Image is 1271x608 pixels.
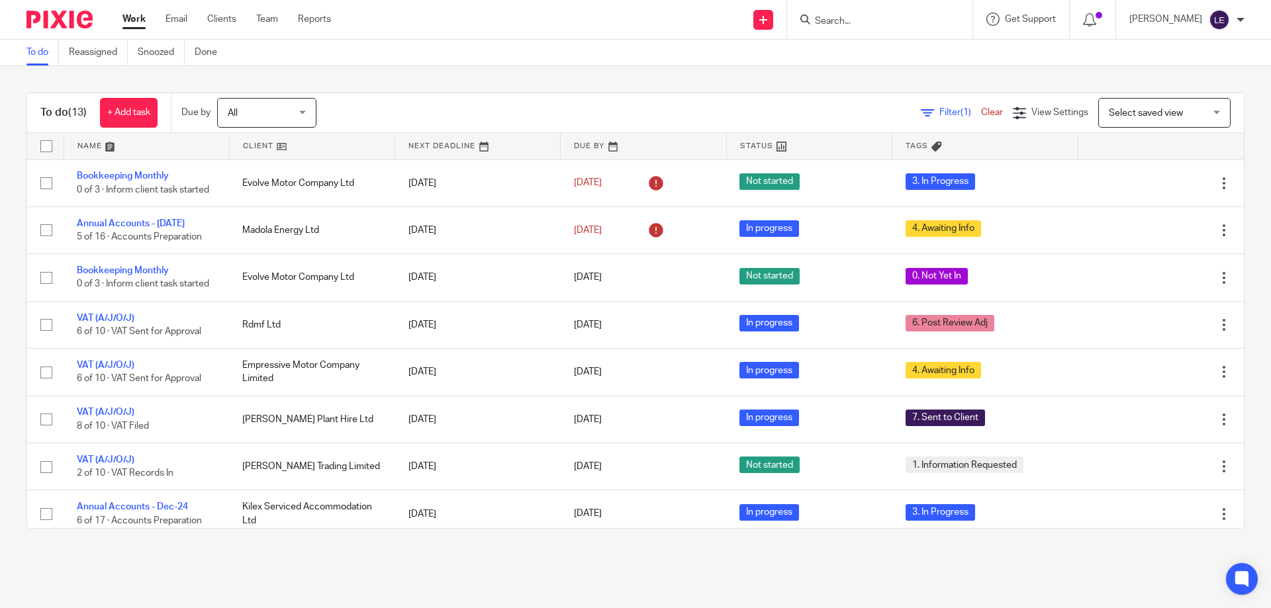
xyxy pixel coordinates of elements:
a: Done [195,40,227,65]
a: Annual Accounts - Dec-24 [77,502,188,511]
span: View Settings [1031,108,1088,117]
td: Rdmf Ltd [229,301,395,348]
span: 2 of 10 · VAT Records In [77,468,173,478]
td: Empressive Motor Company Limited [229,349,395,396]
td: [DATE] [395,159,561,206]
span: 5 of 16 · Accounts Preparation [77,232,202,241]
a: VAT (A/J/O/J) [77,408,134,417]
span: Get Support [1005,15,1056,24]
span: [DATE] [574,415,602,424]
td: [DATE] [395,443,561,490]
span: 6. Post Review Adj [906,315,994,331]
span: 8 of 10 · VAT Filed [77,421,149,431]
a: Reports [298,13,331,26]
span: [DATE] [574,273,602,282]
a: Clear [981,108,1003,117]
a: VAT (A/J/O/J) [77,455,134,464]
span: 3. In Progress [906,173,975,190]
span: 3. In Progress [906,504,975,521]
span: 7. Sent to Client [906,410,985,426]
td: [DATE] [395,206,561,253]
h1: To do [40,106,87,120]
td: [DATE] [395,301,561,348]
td: [DATE] [395,254,561,301]
td: [DATE] [395,396,561,443]
span: In progress [739,362,799,378]
span: 6 of 10 · VAT Sent for Approval [77,374,201,384]
a: Email [165,13,187,26]
span: [DATE] [574,179,602,188]
a: VAT (A/J/O/J) [77,314,134,323]
span: In progress [739,410,799,426]
span: Tags [906,142,928,150]
td: [DATE] [395,490,561,537]
span: (13) [68,107,87,118]
p: [PERSON_NAME] [1129,13,1202,26]
a: Team [256,13,278,26]
a: Bookkeeping Monthly [77,171,169,181]
span: Not started [739,456,800,473]
span: 0. Not Yet In [906,268,968,284]
p: Due by [181,106,211,119]
span: In progress [739,504,799,521]
td: Kilex Serviced Accommodation Ltd [229,490,395,537]
span: 6 of 17 · Accounts Preparation [77,516,202,525]
span: 0 of 3 · Inform client task started [77,185,209,195]
a: Clients [207,13,236,26]
a: Work [122,13,146,26]
span: All [228,109,238,118]
span: 1. Information Requested [906,456,1023,473]
td: Madola Energy Ltd [229,206,395,253]
td: [PERSON_NAME] Trading Limited [229,443,395,490]
a: Reassigned [69,40,128,65]
td: Evolve Motor Company Ltd [229,159,395,206]
span: In progress [739,220,799,237]
span: 4. Awaiting Info [906,220,981,237]
input: Search [814,16,933,28]
span: In progress [739,315,799,331]
span: (1) [961,108,971,117]
a: Annual Accounts - [DATE] [77,219,185,228]
img: svg%3E [1209,9,1230,30]
span: [DATE] [574,462,602,471]
span: 4. Awaiting Info [906,362,981,378]
span: Filter [939,108,981,117]
span: [DATE] [574,226,602,235]
td: Evolve Motor Company Ltd [229,254,395,301]
span: [DATE] [574,367,602,376]
span: [DATE] [574,509,602,519]
a: Bookkeeping Monthly [77,266,169,275]
span: 0 of 3 · Inform client task started [77,280,209,289]
span: 6 of 10 · VAT Sent for Approval [77,327,201,336]
span: Select saved view [1109,109,1183,118]
a: To do [26,40,59,65]
td: [PERSON_NAME] Plant Hire Ltd [229,396,395,443]
span: Not started [739,268,800,284]
span: [DATE] [574,320,602,329]
a: Snoozed [138,40,185,65]
img: Pixie [26,11,93,28]
td: [DATE] [395,349,561,396]
span: Not started [739,173,800,190]
a: + Add task [100,98,158,128]
a: VAT (A/J/O/J) [77,361,134,370]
